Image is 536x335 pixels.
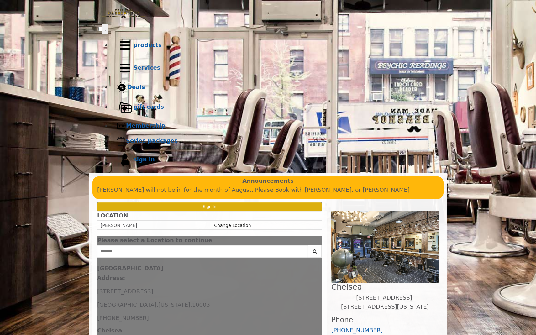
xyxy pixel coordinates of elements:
span: , [156,301,158,308]
a: Gift cardsgift cards [111,96,438,118]
a: ServicesServices [111,57,438,79]
a: DealsDeals [111,79,438,96]
b: Chelsea [97,327,122,334]
a: Change Location [214,223,251,228]
span: . [104,26,106,32]
a: Productsproducts [111,34,438,57]
button: menu toggle [102,24,108,34]
img: Services [117,60,134,76]
span: [US_STATE] [158,301,190,308]
a: [PHONE_NUMBER] [331,327,383,333]
i: Search button [311,249,318,254]
p: [PERSON_NAME] will not be in for the month of August. Please Book with [PERSON_NAME], or [PERSON_... [97,186,439,195]
img: Membership [117,121,126,131]
a: MembershipMembership [111,118,438,133]
b: [GEOGRAPHIC_DATA] [97,265,163,271]
b: Series packages [126,137,178,144]
img: Products [117,37,134,54]
button: close dialog [313,238,322,243]
img: Made Man Barbershop logo [98,3,149,24]
b: LOCATION [97,212,128,219]
span: Please select a Location to continue [97,237,212,243]
input: menu toggle [98,27,102,31]
a: Series packagesSeries packages [111,133,438,149]
img: sign in [117,151,134,168]
b: Announcements [242,176,294,186]
button: Sign In [97,202,322,211]
h3: Phone [331,316,439,324]
b: Services [134,64,160,71]
input: Search Center [97,245,308,258]
span: [PERSON_NAME] [101,223,137,228]
img: Deals [117,82,127,93]
span: 10003 [192,301,210,308]
img: Series packages [117,136,126,146]
b: Address: [97,275,125,281]
b: products [134,42,162,48]
a: sign insign in [111,149,438,171]
span: [GEOGRAPHIC_DATA] [97,301,156,308]
b: Deals [127,84,145,90]
span: [STREET_ADDRESS] [97,288,153,295]
b: Membership [126,122,165,129]
p: [STREET_ADDRESS],[STREET_ADDRESS][US_STATE] [331,293,439,311]
h2: Chelsea [331,283,439,291]
span: [PHONE_NUMBER] [97,315,149,321]
div: Center Select [97,245,322,261]
span: , [190,301,192,308]
b: gift cards [134,103,164,110]
img: Gift cards [117,99,134,116]
b: sign in [134,156,155,163]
